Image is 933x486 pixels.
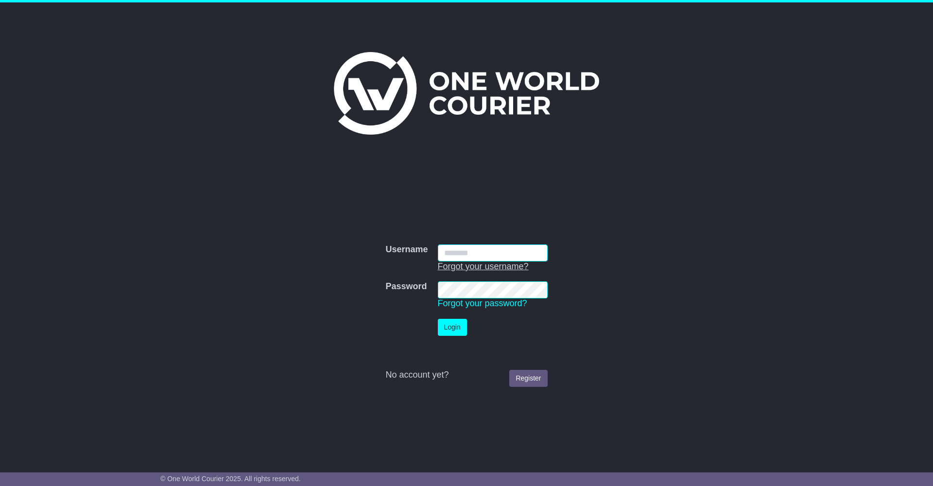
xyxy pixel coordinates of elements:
[438,261,529,271] a: Forgot your username?
[334,52,599,135] img: One World
[160,475,301,483] span: © One World Courier 2025. All rights reserved.
[385,281,427,292] label: Password
[385,244,428,255] label: Username
[385,370,547,381] div: No account yet?
[438,298,527,308] a: Forgot your password?
[438,319,467,336] button: Login
[509,370,547,387] a: Register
